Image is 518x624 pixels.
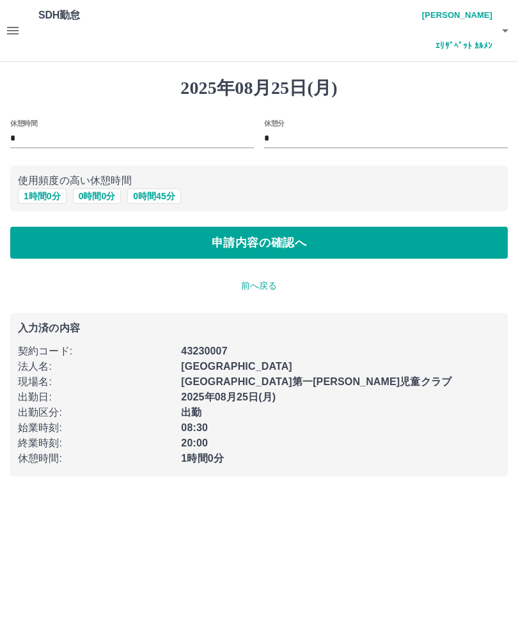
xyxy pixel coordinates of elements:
b: 08:30 [181,422,208,433]
label: 休憩分 [264,118,285,128]
p: 法人名 : [18,359,173,374]
p: 終業時刻 : [18,436,173,451]
p: 休憩時間 : [18,451,173,466]
p: 現場名 : [18,374,173,390]
label: 休憩時間 [10,118,37,128]
b: [GEOGRAPHIC_DATA]第一[PERSON_NAME]児童クラブ [181,376,451,387]
h1: 2025年08月25日(月) [10,77,508,99]
button: 0時間45分 [127,188,180,204]
p: 契約コード : [18,344,173,359]
p: 前へ戻る [10,279,508,293]
b: 20:00 [181,438,208,448]
button: 申請内容の確認へ [10,227,508,259]
p: 使用頻度の高い休憩時間 [18,173,500,188]
b: 出勤 [181,407,201,418]
button: 0時間0分 [73,188,122,204]
b: 2025年08月25日(月) [181,392,276,402]
button: 1時間0分 [18,188,67,204]
b: 43230007 [181,346,227,356]
p: 出勤区分 : [18,405,173,420]
b: 1時間0分 [181,453,224,464]
p: 入力済の内容 [18,323,500,333]
p: 始業時刻 : [18,420,173,436]
p: 出勤日 : [18,390,173,405]
b: [GEOGRAPHIC_DATA] [181,361,292,372]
